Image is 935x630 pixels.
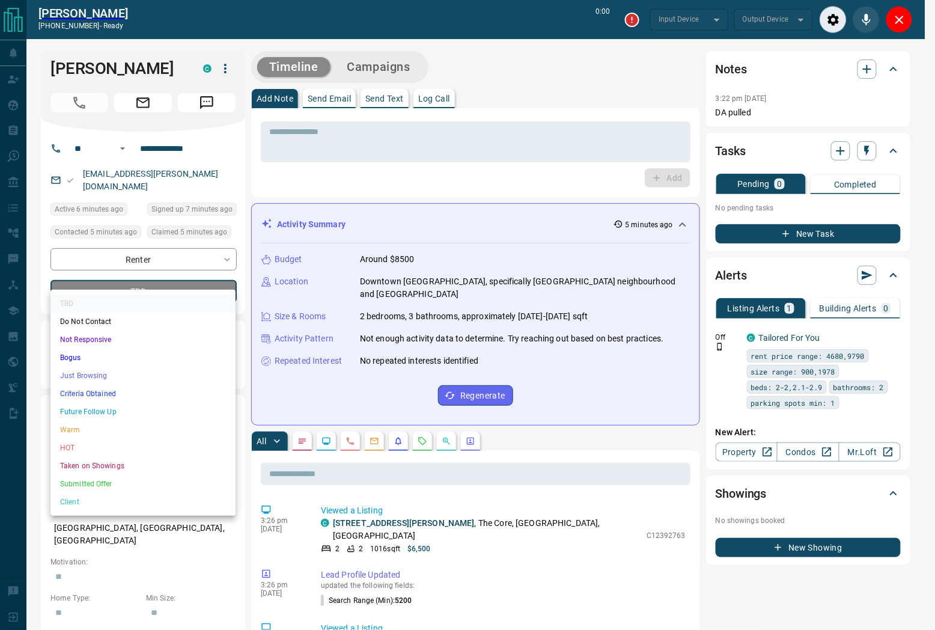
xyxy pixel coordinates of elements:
[50,367,236,385] li: Just Browsing
[50,421,236,439] li: Warm
[50,385,236,403] li: Criteria Obtained
[50,457,236,475] li: Taken on Showings
[50,331,236,349] li: Not Responsive
[50,439,236,457] li: HOT
[50,403,236,421] li: Future Follow Up
[50,349,236,367] li: Bogus
[50,475,236,493] li: Submitted Offer
[50,493,236,511] li: Client
[50,313,236,331] li: Do Not Contact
